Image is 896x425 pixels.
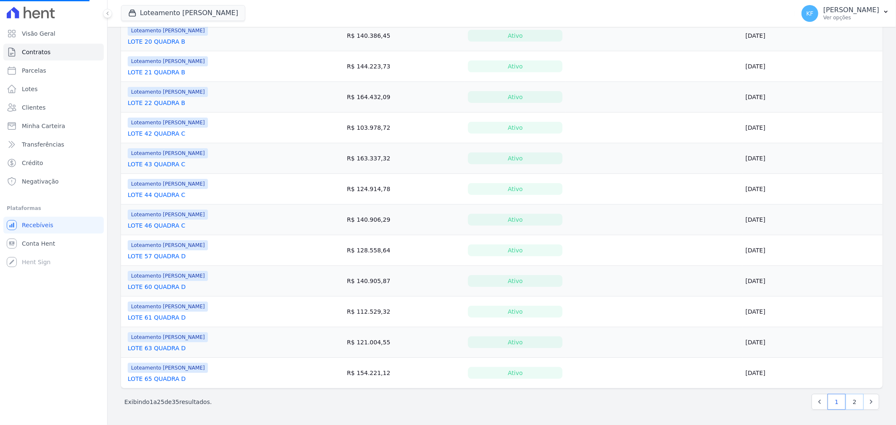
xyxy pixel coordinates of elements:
a: Transferências [3,136,104,153]
div: Ativo [468,336,562,348]
a: LOTE 63 QUADRA D [128,344,186,352]
td: [DATE] [742,174,883,205]
div: Ativo [468,214,562,226]
span: Loteamento [PERSON_NAME] [128,210,208,220]
span: Loteamento [PERSON_NAME] [128,26,208,36]
span: Loteamento [PERSON_NAME] [128,148,208,158]
div: Ativo [468,275,562,287]
a: LOTE 42 QUADRA C [128,129,185,138]
a: LOTE 20 QUADRA B [128,37,185,46]
div: Ativo [468,152,562,164]
a: Negativação [3,173,104,190]
a: LOTE 65 QUADRA D [128,375,186,383]
td: [DATE] [742,51,883,82]
span: Transferências [22,140,64,149]
span: Conta Hent [22,239,55,248]
button: KF [PERSON_NAME] Ver opções [795,2,896,25]
td: R$ 112.529,32 [344,296,465,327]
td: R$ 140.386,45 [344,21,465,51]
span: Loteamento [PERSON_NAME] [128,56,208,66]
td: R$ 128.558,64 [344,235,465,266]
a: LOTE 43 QUADRA C [128,160,185,168]
td: R$ 121.004,55 [344,327,465,358]
a: LOTE 57 QUADRA D [128,252,186,260]
a: Crédito [3,155,104,171]
a: Clientes [3,99,104,116]
td: R$ 164.432,09 [344,82,465,113]
a: LOTE 44 QUADRA C [128,191,185,199]
p: Exibindo a de resultados. [124,398,212,406]
div: Ativo [468,183,562,195]
a: LOTE 60 QUADRA D [128,283,186,291]
span: Negativação [22,177,59,186]
span: Parcelas [22,66,46,75]
span: 35 [172,399,179,405]
td: [DATE] [742,327,883,358]
td: [DATE] [742,235,883,266]
a: Parcelas [3,62,104,79]
div: Plataformas [7,203,100,213]
td: [DATE] [742,143,883,174]
button: Loteamento [PERSON_NAME] [121,5,245,21]
span: Lotes [22,85,38,93]
p: Ver opções [823,14,879,21]
a: LOTE 22 QUADRA B [128,99,185,107]
span: Minha Carteira [22,122,65,130]
td: R$ 144.223,73 [344,51,465,82]
td: [DATE] [742,266,883,296]
div: Ativo [468,244,562,256]
a: LOTE 61 QUADRA D [128,313,186,322]
td: R$ 140.906,29 [344,205,465,235]
a: LOTE 21 QUADRA B [128,68,185,76]
span: Loteamento [PERSON_NAME] [128,240,208,250]
td: [DATE] [742,113,883,143]
span: 1 [150,399,153,405]
span: Recebíveis [22,221,53,229]
td: [DATE] [742,21,883,51]
span: Loteamento [PERSON_NAME] [128,87,208,97]
td: [DATE] [742,358,883,388]
span: Crédito [22,159,43,167]
a: Recebíveis [3,217,104,233]
a: Conta Hent [3,235,104,252]
a: Lotes [3,81,104,97]
span: Loteamento [PERSON_NAME] [128,179,208,189]
a: Visão Geral [3,25,104,42]
td: [DATE] [742,296,883,327]
span: Contratos [22,48,50,56]
td: [DATE] [742,82,883,113]
td: R$ 163.337,32 [344,143,465,174]
a: 2 [846,394,864,410]
a: Minha Carteira [3,118,104,134]
td: R$ 154.221,12 [344,358,465,388]
a: LOTE 46 QUADRA C [128,221,185,230]
span: Loteamento [PERSON_NAME] [128,332,208,342]
td: R$ 124.914,78 [344,174,465,205]
a: Previous [812,394,828,410]
span: Visão Geral [22,29,55,38]
td: [DATE] [742,205,883,235]
a: Next [863,394,879,410]
span: Loteamento [PERSON_NAME] [128,363,208,373]
a: Contratos [3,44,104,60]
div: Ativo [468,122,562,134]
span: Loteamento [PERSON_NAME] [128,302,208,312]
div: Ativo [468,91,562,103]
div: Ativo [468,30,562,42]
p: [PERSON_NAME] [823,6,879,14]
td: R$ 103.978,72 [344,113,465,143]
div: Ativo [468,306,562,317]
div: Ativo [468,60,562,72]
a: 1 [828,394,846,410]
div: Ativo [468,367,562,379]
td: R$ 140.905,87 [344,266,465,296]
span: Clientes [22,103,45,112]
span: 25 [157,399,165,405]
span: Loteamento [PERSON_NAME] [128,118,208,128]
span: Loteamento [PERSON_NAME] [128,271,208,281]
span: KF [806,10,813,16]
